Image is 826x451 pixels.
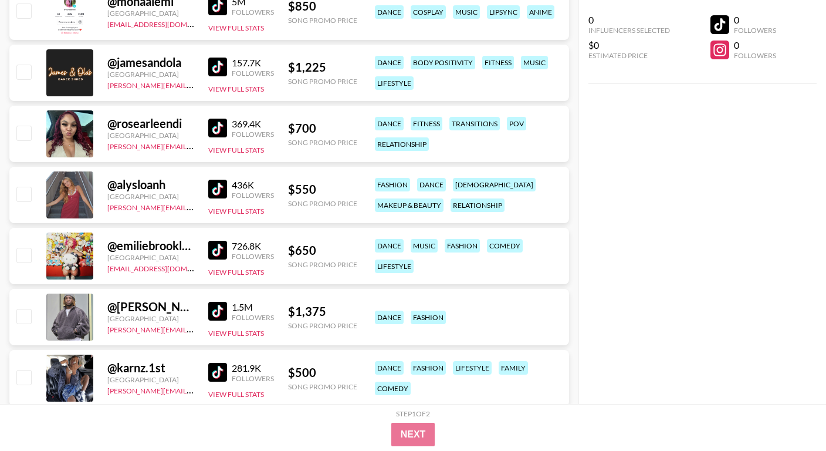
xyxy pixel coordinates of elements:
[375,239,404,253] div: dance
[232,252,274,261] div: Followers
[487,5,520,19] div: lipsync
[411,361,446,375] div: fashion
[453,178,536,191] div: [DEMOGRAPHIC_DATA]
[107,361,194,375] div: @ karnz.1st
[411,117,442,130] div: fitness
[288,199,357,208] div: Song Promo Price
[107,262,225,273] a: [EMAIL_ADDRESS][DOMAIN_NAME]
[375,76,414,90] div: lifestyle
[208,329,264,338] button: View Full Stats
[288,321,357,330] div: Song Promo Price
[487,239,523,253] div: comedy
[411,311,446,324] div: fashion
[521,56,548,69] div: music
[232,362,274,374] div: 281.9K
[288,182,357,197] div: $ 550
[232,118,274,130] div: 369.4K
[417,178,446,191] div: dance
[734,14,776,26] div: 0
[208,146,264,154] button: View Full Stats
[208,268,264,277] button: View Full Stats
[288,304,357,319] div: $ 1,375
[232,374,274,383] div: Followers
[208,390,264,399] button: View Full Stats
[499,361,528,375] div: family
[208,207,264,216] button: View Full Stats
[107,140,281,151] a: [PERSON_NAME][EMAIL_ADDRESS][DOMAIN_NAME]
[208,23,264,32] button: View Full Stats
[208,363,227,382] img: TikTok
[232,8,274,16] div: Followers
[208,119,227,137] img: TikTok
[232,179,274,191] div: 436K
[288,365,357,380] div: $ 500
[232,57,274,69] div: 157.7K
[107,201,281,212] a: [PERSON_NAME][EMAIL_ADDRESS][DOMAIN_NAME]
[107,9,194,18] div: [GEOGRAPHIC_DATA]
[107,70,194,79] div: [GEOGRAPHIC_DATA]
[107,299,194,314] div: @ [PERSON_NAME].zz
[482,56,514,69] div: fitness
[107,192,194,201] div: [GEOGRAPHIC_DATA]
[107,131,194,140] div: [GEOGRAPHIC_DATA]
[107,314,194,323] div: [GEOGRAPHIC_DATA]
[411,239,438,253] div: music
[232,301,274,313] div: 1.5M
[288,16,357,25] div: Song Promo Price
[375,198,444,212] div: makeup & beauty
[208,241,227,260] img: TikTok
[375,56,404,69] div: dance
[734,39,776,51] div: 0
[375,361,404,375] div: dance
[208,302,227,321] img: TikTok
[767,392,812,437] iframe: Drift Widget Chat Controller
[208,85,264,93] button: View Full Stats
[232,69,274,78] div: Followers
[107,55,194,70] div: @ jamesandola
[107,18,225,29] a: [EMAIL_ADDRESS][DOMAIN_NAME]
[375,5,404,19] div: dance
[453,5,480,19] div: music
[107,238,194,253] div: @ emiliebrooklyn__
[232,130,274,139] div: Followers
[232,240,274,252] div: 726.8K
[449,117,500,130] div: transitions
[232,313,274,322] div: Followers
[451,198,505,212] div: relationship
[588,51,670,60] div: Estimated Price
[734,26,776,35] div: Followers
[396,409,430,418] div: Step 1 of 2
[208,58,227,76] img: TikTok
[107,323,281,334] a: [PERSON_NAME][EMAIL_ADDRESS][DOMAIN_NAME]
[288,60,357,75] div: $ 1,225
[411,56,475,69] div: body positivity
[107,79,281,90] a: [PERSON_NAME][EMAIL_ADDRESS][DOMAIN_NAME]
[588,14,670,26] div: 0
[391,423,435,446] button: Next
[288,138,357,147] div: Song Promo Price
[527,5,554,19] div: anime
[734,51,776,60] div: Followers
[232,191,274,200] div: Followers
[453,361,492,375] div: lifestyle
[375,117,404,130] div: dance
[107,384,337,395] a: [PERSON_NAME][EMAIL_ADDRESS][PERSON_NAME][DOMAIN_NAME]
[411,5,446,19] div: cosplay
[107,177,194,192] div: @ alysloanh
[288,121,357,136] div: $ 700
[375,311,404,324] div: dance
[288,382,357,391] div: Song Promo Price
[107,375,194,384] div: [GEOGRAPHIC_DATA]
[588,26,670,35] div: Influencers Selected
[107,253,194,262] div: [GEOGRAPHIC_DATA]
[288,260,357,269] div: Song Promo Price
[375,137,429,151] div: relationship
[107,116,194,131] div: @ rosearleendi
[588,39,670,51] div: $0
[288,77,357,86] div: Song Promo Price
[375,178,410,191] div: fashion
[375,260,414,273] div: lifestyle
[445,239,480,253] div: fashion
[375,382,411,395] div: comedy
[208,180,227,198] img: TikTok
